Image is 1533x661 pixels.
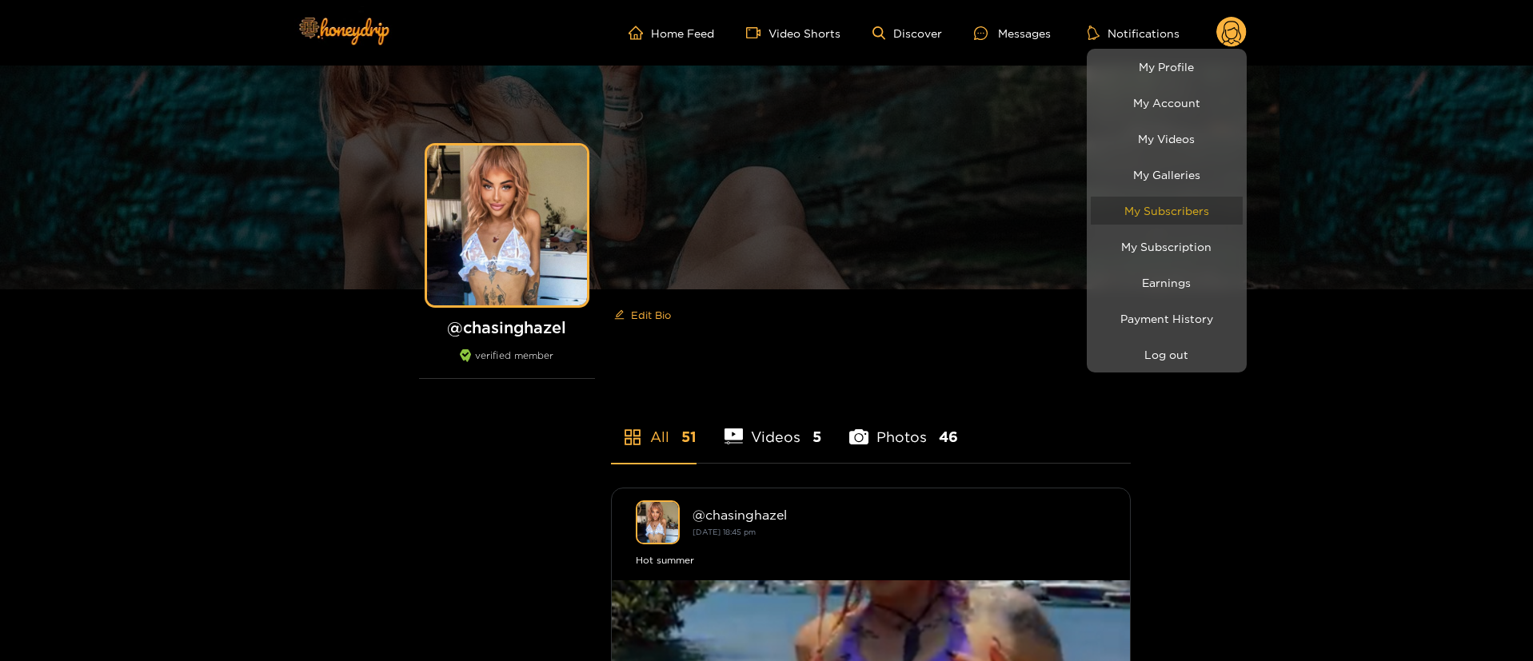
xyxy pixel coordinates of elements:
[1091,233,1243,261] a: My Subscription
[1091,269,1243,297] a: Earnings
[1091,161,1243,189] a: My Galleries
[1091,197,1243,225] a: My Subscribers
[1091,53,1243,81] a: My Profile
[1091,125,1243,153] a: My Videos
[1091,340,1243,368] button: Log out
[1091,305,1243,332] a: Payment History
[1091,89,1243,117] a: My Account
